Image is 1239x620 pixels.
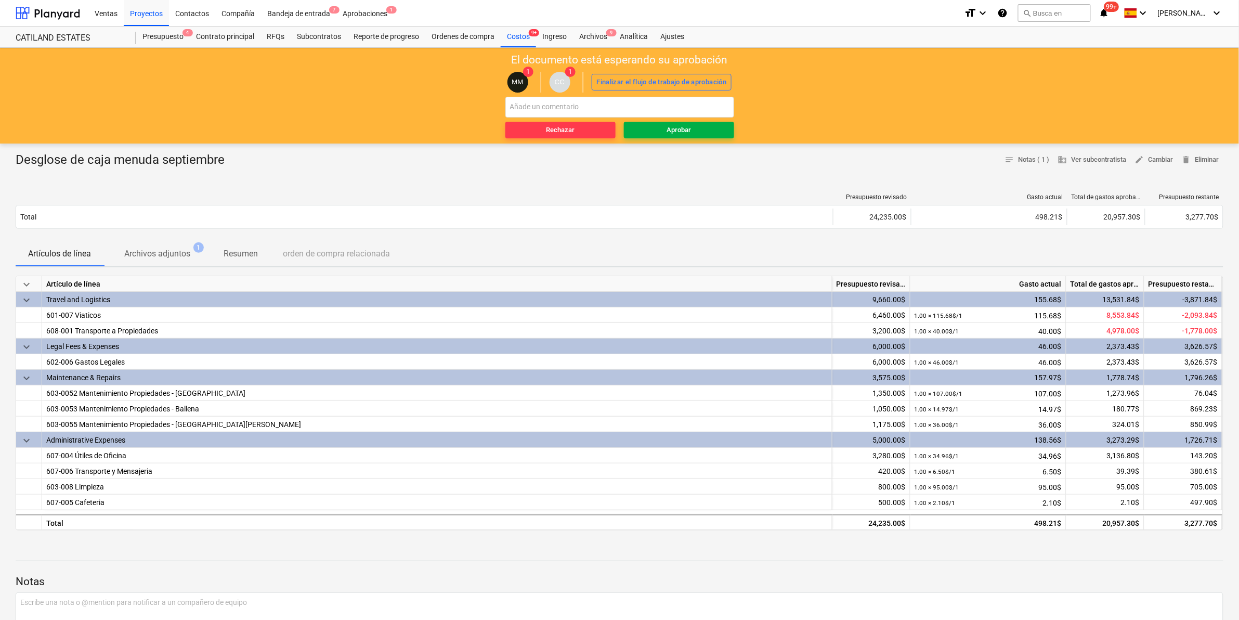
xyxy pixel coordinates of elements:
[832,323,910,339] div: 3,200.00$
[224,248,258,260] p: Resumen
[832,514,910,530] div: 24,235.00$
[46,339,828,354] div: Legal Fees & Expenses
[523,67,533,77] span: 1
[916,213,1063,221] div: 498.21$
[915,339,1062,354] div: 46.00$
[347,27,425,47] a: Reporte de progreso
[1066,292,1144,307] div: 13,531.84$
[915,468,956,475] small: 1.00 × 6.50$ / 1
[915,484,959,491] small: 1.00 × 95.00$ / 1
[573,27,614,47] div: Archivos
[1005,155,1014,164] span: notes
[565,67,576,77] span: 1
[573,27,614,47] a: Archivos9
[46,327,158,335] span: 608-001 Transporte a Propiedades
[1158,9,1210,17] span: [PERSON_NAME]
[915,401,1062,417] div: 14.97$
[1144,292,1222,307] div: -3,871.84$
[997,7,1008,19] i: Base de conocimientos
[1113,405,1140,413] span: 180.77$
[501,27,536,47] a: Costos9+
[1107,358,1140,366] span: 2,373.43$
[1107,311,1140,319] span: 8,553.84$
[136,27,190,47] div: Presupuesto
[1191,420,1218,429] span: 850.99$
[976,7,989,19] i: keyboard_arrow_down
[512,78,523,86] span: MM
[654,27,690,47] a: Ajustes
[832,276,910,292] div: Presupuesto revisado
[1131,152,1178,168] button: Cambiar
[915,448,1062,464] div: 34.96$
[915,417,1062,433] div: 36.00$
[1144,339,1222,354] div: 3,626.57$
[832,385,910,401] div: 1,350.00$
[1066,432,1144,448] div: 3,273.29$
[1144,432,1222,448] div: 1,726.71$
[1121,498,1140,507] span: 2.10$
[505,97,734,118] input: Añade un comentario
[1023,9,1031,17] span: search
[46,358,125,366] span: 602-006 Gastos Legales
[291,27,347,47] a: Subcontratos
[1191,451,1218,460] span: 143.20$
[624,122,734,138] button: Aprobar
[46,311,101,319] span: 601-007 Viaticos
[915,323,1062,339] div: 40.00$
[614,27,654,47] a: Analítica
[124,248,190,260] p: Archivos adjuntos
[1058,154,1127,166] span: Ver subcontratista
[832,495,910,510] div: 500.00$
[1137,7,1150,19] i: keyboard_arrow_down
[1117,483,1140,491] span: 95.00$
[915,515,1062,531] div: 498.21$
[1001,152,1054,168] button: Notas ( 1 )
[46,467,152,475] span: 607-006 Transporte y Mensajeria
[193,242,204,253] span: 1
[1182,327,1218,335] span: -1,778.00$
[832,417,910,432] div: 1,175.00$
[915,312,963,319] small: 1.00 × 115.68$ / 1
[42,276,832,292] div: Artículo de línea
[329,6,340,14] span: 7
[1107,327,1140,335] span: 4,978.00$
[838,193,907,201] div: Presupuesto revisado
[16,575,1223,589] p: Notas
[915,292,1062,307] div: 155.68$
[501,27,536,47] div: Costos
[536,27,573,47] a: Ingreso
[832,339,910,354] div: 6,000.00$
[1107,451,1140,460] span: 3,136.80$
[1186,213,1219,221] span: 3,277.70$
[1211,7,1223,19] i: keyboard_arrow_down
[1005,154,1050,166] span: Notas ( 1 )
[136,27,190,47] a: Presupuesto4
[915,307,1062,324] div: 115.68$
[833,209,911,225] div: 24,235.00$
[592,74,732,91] button: Finalizar el flujo de trabajo de aprobación
[425,27,501,47] div: Ordenes de compra
[1191,405,1218,413] span: 869.23$
[916,193,1063,201] div: Gasto actual
[550,72,570,93] div: Carlos Cedeno
[20,278,33,291] span: keyboard_arrow_down
[46,389,245,397] span: 603-0052 Mantenimiento Propiedades - Morro Negrito
[546,124,575,136] div: Rechazar
[915,479,1062,495] div: 95.00$
[1195,389,1218,397] span: 76.04$
[915,359,959,366] small: 1.00 × 46.00$ / 1
[46,420,301,429] span: 603-0055 Mantenimiento Propiedades - San Lorenzo
[1107,389,1140,397] span: 1,273.96$
[1178,152,1223,168] button: Eliminar
[46,370,828,385] div: Maintenance & Repairs
[16,33,124,44] div: CATILAND ESTATES
[1191,483,1218,491] span: 705.00$
[386,6,397,14] span: 1
[1066,276,1144,292] div: Total de gastos aprobados
[1150,193,1219,201] div: Presupuesto restante
[1182,154,1219,166] span: Eliminar
[1144,370,1222,385] div: 1,796.26$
